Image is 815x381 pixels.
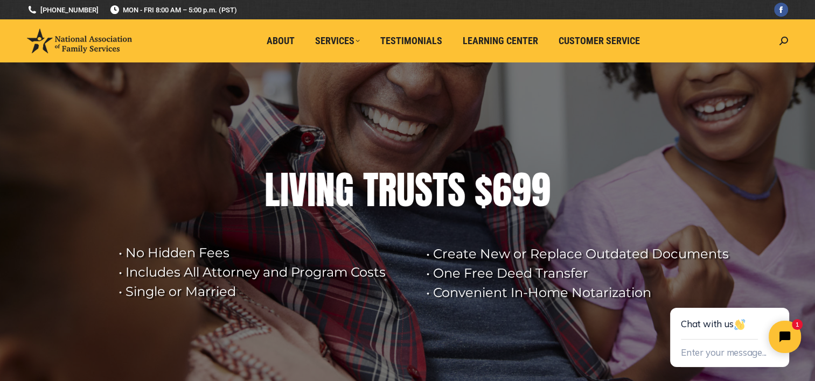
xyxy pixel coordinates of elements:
[27,29,132,53] img: National Association of Family Services
[259,31,302,51] a: About
[264,168,280,211] div: L
[455,31,546,51] a: Learning Center
[531,168,551,211] div: 9
[475,168,492,211] div: $
[426,244,739,302] rs-layer: • Create New or Replace Outdated Documents • One Free Deed Transfer • Convenient In-Home Notariza...
[315,35,360,47] span: Services
[335,168,354,211] div: G
[380,35,442,47] span: Testimonials
[307,168,316,211] div: I
[280,168,289,211] div: I
[396,168,415,211] div: U
[316,168,335,211] div: N
[492,168,512,211] div: 6
[774,3,788,17] a: Facebook page opens in new window
[267,35,295,47] span: About
[559,35,640,47] span: Customer Service
[448,168,465,211] div: S
[109,5,237,15] span: MON - FRI 8:00 AM – 5:00 p.m. (PST)
[551,31,647,51] a: Customer Service
[378,168,396,211] div: R
[363,168,378,211] div: T
[27,5,99,15] a: [PHONE_NUMBER]
[463,35,538,47] span: Learning Center
[512,168,531,211] div: 9
[415,168,433,211] div: S
[433,168,448,211] div: T
[646,273,815,381] iframe: Tidio Chat
[373,31,450,51] a: Testimonials
[119,243,413,301] rs-layer: • No Hidden Fees • Includes All Attorney and Program Costs • Single or Married
[289,168,307,211] div: V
